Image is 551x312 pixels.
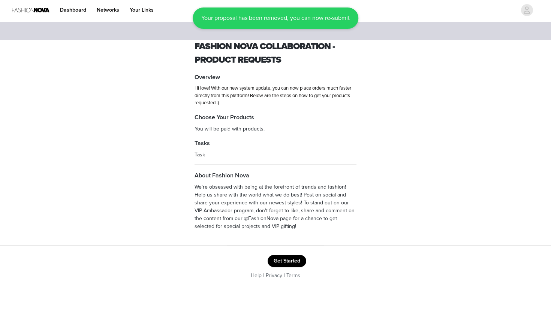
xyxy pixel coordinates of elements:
[125,1,158,18] a: Your Links
[195,73,356,82] h4: Overview
[266,272,282,279] a: Privacy
[195,183,356,230] p: We're obsessed with being at the forefront of trends and fashion! Help us share with the world wh...
[55,1,91,18] a: Dashboard
[195,151,205,158] span: Task
[195,85,356,107] p: Hi love! With our new system update, you can now place orders much faster directly from this plat...
[195,139,356,148] h4: Tasks
[286,272,300,279] a: Terms
[12,1,49,18] img: Fashion Nova Logo
[195,40,356,67] h1: Fashion Nova collaboration - Product requests
[251,272,262,279] a: Help
[523,4,530,16] div: avatar
[195,113,356,122] h4: Choose Your Products
[268,255,306,267] button: Get Started
[92,1,124,18] a: Networks
[195,171,356,180] h4: About Fashion Nova
[201,13,350,22] p: Your proposal has been removed, you can now re-submit
[195,125,356,133] p: You will be paid with products.
[263,272,264,279] span: |
[284,272,285,279] span: |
